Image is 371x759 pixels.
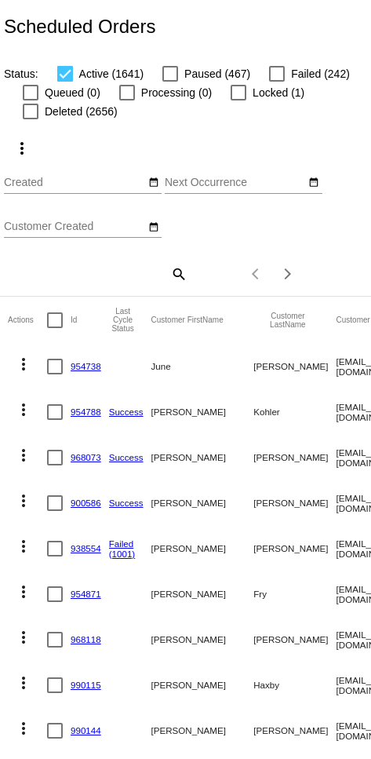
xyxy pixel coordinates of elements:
a: 900586 [71,498,101,508]
a: Success [109,452,144,462]
a: 968073 [71,452,101,462]
mat-icon: search [169,261,187,286]
button: Change sorting for CustomerFirstName [151,316,224,325]
button: Change sorting for CustomerLastName [253,312,322,329]
mat-cell: June [151,344,254,389]
mat-icon: more_vert [14,537,33,556]
span: Locked (1) [253,83,304,102]
mat-cell: [PERSON_NAME] [151,480,254,526]
h2: Scheduled Orders [4,16,155,38]
mat-cell: [PERSON_NAME] [253,617,336,662]
mat-icon: more_vert [14,491,33,510]
button: Change sorting for LastProcessingCycleId [109,307,137,333]
span: Queued (0) [45,83,100,102]
mat-cell: [PERSON_NAME] [253,526,336,571]
mat-cell: Fry [253,571,336,617]
input: Customer Created [4,221,145,233]
input: Created [4,177,145,189]
mat-icon: more_vert [14,446,33,465]
a: 938554 [71,543,101,553]
a: 954871 [71,589,101,599]
a: 968118 [71,634,101,644]
span: Failed (242) [291,64,350,83]
span: Paused (467) [184,64,250,83]
button: Previous page [241,258,272,290]
mat-cell: [PERSON_NAME] [151,617,254,662]
mat-cell: [PERSON_NAME] [151,435,254,480]
mat-cell: [PERSON_NAME] [253,708,336,754]
a: (1001) [109,549,136,559]
mat-icon: date_range [148,177,159,189]
span: Deleted (2656) [45,102,118,121]
mat-cell: [PERSON_NAME] [151,389,254,435]
span: Status: [4,68,38,80]
a: 990144 [71,725,101,735]
mat-icon: more_vert [14,400,33,419]
button: Change sorting for Id [71,316,77,325]
mat-cell: [PERSON_NAME] [151,708,254,754]
a: Success [109,407,144,417]
mat-cell: Haxby [253,662,336,708]
mat-icon: more_vert [14,673,33,692]
mat-cell: [PERSON_NAME] [253,344,336,389]
mat-cell: [PERSON_NAME] [151,526,254,571]
mat-cell: [PERSON_NAME] [253,435,336,480]
mat-cell: [PERSON_NAME] [151,571,254,617]
a: 954788 [71,407,101,417]
mat-cell: [PERSON_NAME] [151,662,254,708]
mat-cell: Kohler [253,389,336,435]
mat-icon: more_vert [14,355,33,374]
span: Active (1641) [79,64,144,83]
a: 954738 [71,361,101,371]
mat-icon: more_vert [14,719,33,738]
mat-icon: more_vert [14,628,33,647]
a: Success [109,498,144,508]
button: Next page [272,258,304,290]
a: Failed [109,538,134,549]
a: 990115 [71,680,101,690]
input: Next Occurrence [165,177,306,189]
mat-icon: date_range [308,177,319,189]
span: Processing (0) [141,83,212,102]
mat-icon: more_vert [13,139,31,158]
mat-icon: more_vert [14,582,33,601]
mat-cell: [PERSON_NAME] [253,480,336,526]
mat-icon: date_range [148,221,159,234]
mat-header-cell: Actions [8,297,47,344]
